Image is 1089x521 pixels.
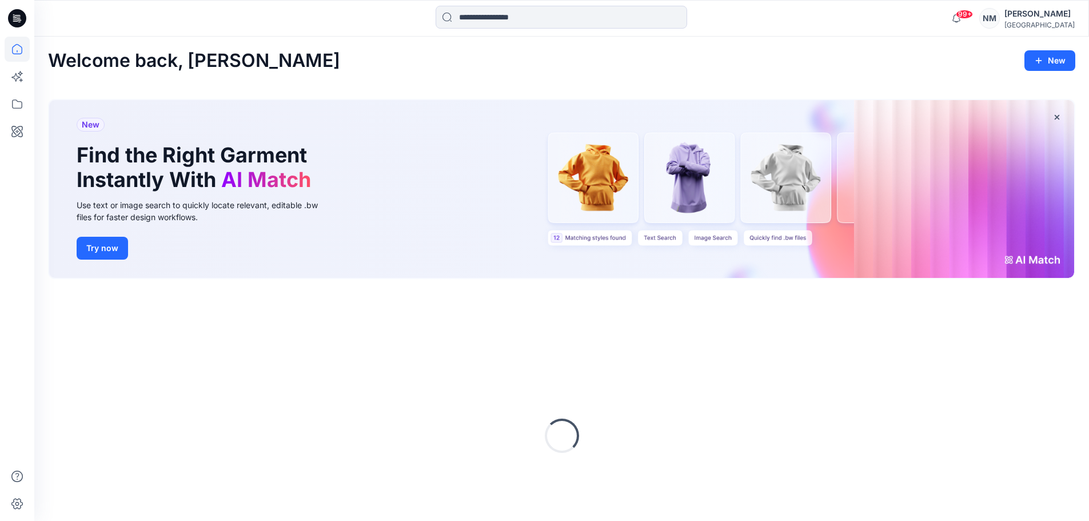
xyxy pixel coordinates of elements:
[1004,21,1075,29] div: [GEOGRAPHIC_DATA]
[956,10,973,19] span: 99+
[1004,7,1075,21] div: [PERSON_NAME]
[48,50,340,71] h2: Welcome back, [PERSON_NAME]
[979,8,1000,29] div: NM
[77,143,317,192] h1: Find the Right Garment Instantly With
[77,199,334,223] div: Use text or image search to quickly locate relevant, editable .bw files for faster design workflows.
[1024,50,1075,71] button: New
[77,237,128,260] button: Try now
[221,167,311,192] span: AI Match
[82,118,99,132] span: New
